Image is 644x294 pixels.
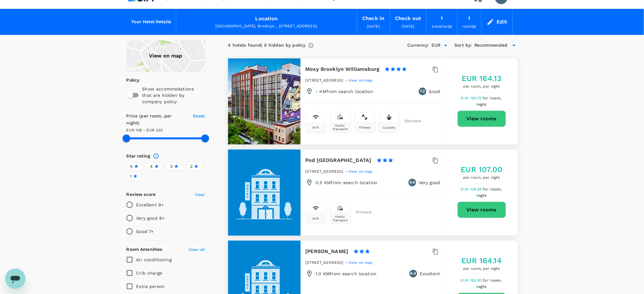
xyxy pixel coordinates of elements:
h5: EUR 107.00 [461,164,503,175]
p: Show accommodations that are hidden by company policy [142,86,205,105]
span: 3 [170,163,173,170]
span: room, [491,278,502,283]
span: - [345,260,348,265]
span: Clear [195,192,205,197]
span: EUR 108 - EUR 320 [126,128,163,132]
span: Air conditioning [136,257,172,262]
span: - [345,78,348,83]
span: 9.4 [410,271,416,277]
div: Check out [395,14,421,23]
span: Crib charge [136,271,162,276]
div: Fitness [359,126,370,129]
p: Very good [419,179,440,186]
h6: Review score [126,191,156,198]
span: 7.2 [420,88,425,95]
span: 8.6 [410,179,415,186]
span: traveller(s) [432,24,452,29]
h6: Price (per room, per night) [126,113,186,127]
p: Very good 8+ [136,215,165,221]
h6: Your Hotel Details [132,18,171,25]
svg: Star ratings are awarded to properties to represent the quality of services, facilities, and amen... [153,153,159,159]
span: 1 [489,278,503,283]
span: room(s) [463,24,476,29]
p: Excellent [420,271,440,277]
div: Location [255,14,278,23]
div: Laundry [383,126,396,129]
span: Reset [193,113,205,118]
span: EUR 165.80 [461,278,483,283]
span: 1 [476,102,488,107]
div: 1 [441,14,443,23]
div: Check in [362,14,384,23]
span: [DATE] [367,24,380,29]
h6: [PERSON_NAME] [306,247,349,256]
div: Public Transport [332,215,349,222]
a: View on map [348,169,373,174]
h5: EUR 164.14 [462,256,502,266]
span: [STREET_ADDRESS] [306,169,343,174]
span: Extra person [136,284,165,289]
span: - [345,169,348,174]
h6: Sort by : [455,42,472,49]
div: 1 [468,14,471,23]
button: View rooms [458,110,506,127]
span: 4 [150,163,153,170]
span: for [483,96,489,100]
p: Policy [126,77,131,83]
p: 0.5 KM from search location [316,179,378,186]
span: per room, per night [462,84,502,90]
span: Recommended [475,42,508,49]
h5: EUR 164.13 [462,73,502,84]
span: 1 [489,96,503,100]
span: room, [491,187,502,191]
iframe: Button to launch messaging window [5,269,25,289]
span: 5 [130,163,133,170]
span: Clear all [189,247,205,252]
span: EUR 108.66 [461,187,483,191]
div: [GEOGRAPHIC_DATA], Brooklyn, , [STREET_ADDRESS], [181,23,352,30]
span: per room, per night [462,266,502,272]
span: View on map [348,260,373,265]
div: 4 hotels found | 0 hidden by policy [228,42,306,49]
span: 10 + more [356,210,365,214]
div: Public Transport [332,124,349,131]
span: night [478,193,487,198]
h6: Moxy Brooklyn Williamsburg [306,65,380,74]
span: 1 [489,187,503,191]
div: Wifi [313,217,319,220]
span: 1 [476,193,488,198]
span: 1 [130,173,132,180]
span: [DATE] [402,24,415,29]
button: Open [441,41,450,50]
a: View on map [348,77,373,83]
span: for [483,187,489,191]
span: EUR 165.79 [461,96,483,100]
div: Wifi [313,126,319,129]
span: 1 [476,284,488,289]
span: 20 + more [405,119,414,123]
span: [STREET_ADDRESS] [306,260,343,265]
h6: Currency : [407,42,429,49]
p: Good 7+ [136,228,154,235]
span: room, [491,96,502,100]
a: View on map [126,40,205,72]
h6: Star rating [126,153,151,160]
h6: Pod [GEOGRAPHIC_DATA] [306,156,371,165]
p: 1.0 KM from search location [316,271,377,277]
h6: Room Amenities [126,246,162,253]
span: night [478,102,487,107]
button: View rooms [458,202,506,218]
span: for [483,278,489,283]
span: night [478,284,487,289]
a: View on map [348,260,373,265]
span: 2 [190,163,193,170]
span: [STREET_ADDRESS] [306,78,343,83]
p: - KM from search location [316,88,373,95]
p: Good [429,88,440,95]
span: per room, per night [461,175,503,181]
